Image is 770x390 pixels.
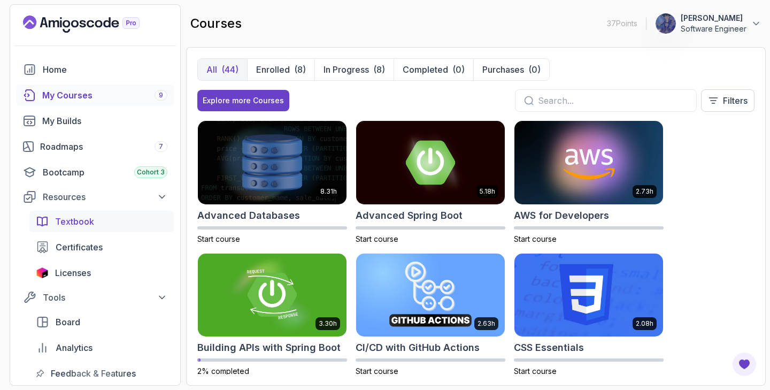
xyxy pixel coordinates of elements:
[197,90,289,111] button: Explore more Courses
[40,140,167,153] div: Roadmaps
[17,136,174,157] a: roadmaps
[203,95,284,106] div: Explore more Courses
[197,366,249,376] span: 2% completed
[514,234,557,243] span: Start course
[198,254,346,337] img: Building APIs with Spring Boot card
[29,236,174,258] a: certificates
[655,13,761,34] button: user profile image[PERSON_NAME]Software Engineer
[29,262,174,284] a: licenses
[190,15,242,32] h2: courses
[514,254,663,337] img: CSS Essentials card
[197,208,300,223] h2: Advanced Databases
[538,94,688,107] input: Search...
[221,63,238,76] div: (44)
[159,142,163,151] span: 7
[17,288,174,307] button: Tools
[36,267,49,278] img: jetbrains icon
[206,63,217,76] p: All
[607,18,637,29] p: 37 Points
[324,63,369,76] p: In Progress
[478,319,495,328] p: 2.63h
[731,351,757,377] button: Open Feedback Button
[403,63,448,76] p: Completed
[482,63,524,76] p: Purchases
[528,63,541,76] div: (0)
[56,341,93,354] span: Analytics
[17,85,174,106] a: courses
[17,187,174,207] button: Resources
[514,340,584,355] h2: CSS Essentials
[514,121,663,204] img: AWS for Developers card
[480,187,495,196] p: 5.18h
[681,24,746,34] p: Software Engineer
[29,337,174,358] a: analytics
[256,63,290,76] p: Enrolled
[43,190,167,203] div: Resources
[681,13,746,24] p: [PERSON_NAME]
[17,59,174,80] a: home
[356,234,398,243] span: Start course
[43,291,167,304] div: Tools
[294,63,306,76] div: (8)
[319,319,337,328] p: 3.30h
[514,208,609,223] h2: AWS for Developers
[373,63,385,76] div: (8)
[656,13,676,34] img: user profile image
[23,16,164,33] a: Landing page
[43,63,167,76] div: Home
[356,366,398,376] span: Start course
[636,187,653,196] p: 2.73h
[320,187,337,196] p: 8.31h
[723,94,748,107] p: Filters
[42,114,167,127] div: My Builds
[452,63,465,76] div: (0)
[42,89,167,102] div: My Courses
[55,266,91,279] span: Licenses
[56,316,80,328] span: Board
[356,208,463,223] h2: Advanced Spring Boot
[17,110,174,132] a: builds
[56,241,103,254] span: Certificates
[636,319,653,328] p: 2.08h
[29,211,174,232] a: textbook
[51,367,136,380] span: Feedback & Features
[198,59,247,80] button: All(44)
[356,254,505,337] img: CI/CD with GitHub Actions card
[17,162,174,183] a: bootcamp
[197,253,347,377] a: Building APIs with Spring Boot card3.30hBuilding APIs with Spring Boot2% completed
[356,121,505,204] img: Advanced Spring Boot card
[43,166,167,179] div: Bootcamp
[473,59,549,80] button: Purchases(0)
[356,340,480,355] h2: CI/CD with GitHub Actions
[198,121,346,204] img: Advanced Databases card
[197,340,341,355] h2: Building APIs with Spring Boot
[29,363,174,384] a: feedback
[159,91,163,100] span: 9
[197,234,240,243] span: Start course
[137,168,165,177] span: Cohort 3
[701,89,754,112] button: Filters
[247,59,314,80] button: Enrolled(8)
[514,366,557,376] span: Start course
[29,311,174,333] a: board
[55,215,94,228] span: Textbook
[394,59,473,80] button: Completed(0)
[314,59,394,80] button: In Progress(8)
